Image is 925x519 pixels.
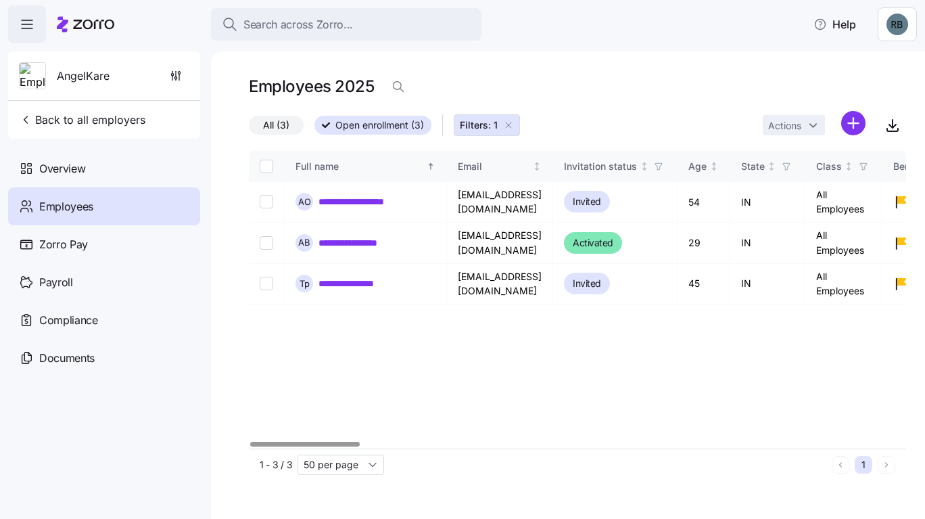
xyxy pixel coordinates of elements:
th: StateNot sorted [730,151,805,182]
div: Class [816,159,842,174]
td: IN [730,264,805,304]
div: State [741,159,765,174]
td: All Employees [805,182,882,223]
span: Open enrollment (3) [335,116,424,134]
input: Select record 3 [260,277,273,290]
span: Actions [768,121,801,131]
td: 29 [678,223,730,263]
td: IN [730,182,805,223]
svg: add icon [841,111,865,135]
span: Invited [573,275,601,292]
a: Compliance [8,301,200,339]
span: A B [298,238,310,247]
span: Payroll [39,274,73,291]
td: [EMAIL_ADDRESS][DOMAIN_NAME] [447,223,553,263]
th: ClassNot sorted [805,151,882,182]
div: Not sorted [844,162,853,171]
button: Actions [763,115,825,135]
span: Activated [573,235,613,251]
button: Back to all employers [14,106,151,133]
button: Search across Zorro... [211,8,481,41]
span: AngelKare [57,68,110,85]
input: Select all records [260,160,273,173]
button: Filters: 1 [454,114,520,136]
button: Next page [878,456,895,474]
span: Search across Zorro... [243,16,353,33]
h1: Employees 2025 [249,76,374,97]
div: Not sorted [640,162,649,171]
input: Select record 2 [260,236,273,250]
td: All Employees [805,264,882,304]
span: Zorro Pay [39,236,88,253]
button: 1 [855,456,872,474]
td: [EMAIL_ADDRESS][DOMAIN_NAME] [447,264,553,304]
button: Previous page [832,456,849,474]
a: Documents [8,339,200,377]
img: 8da47c3e8e5487d59c80835d76c1881e [886,14,908,35]
td: [EMAIL_ADDRESS][DOMAIN_NAME] [447,182,553,223]
div: Not sorted [709,162,719,171]
td: All Employees [805,223,882,263]
span: A O [298,198,311,206]
button: Help [803,11,867,38]
a: Payroll [8,263,200,301]
span: 1 - 3 / 3 [260,458,292,472]
span: Compliance [39,312,98,329]
div: Email [458,159,530,174]
span: Invited [573,194,601,210]
td: 54 [678,182,730,223]
div: Sorted ascending [426,162,435,171]
span: Documents [39,350,95,367]
a: Zorro Pay [8,225,200,263]
span: All (3) [263,116,289,134]
td: 45 [678,264,730,304]
th: EmailNot sorted [447,151,553,182]
span: Help [813,16,856,32]
a: Employees [8,187,200,225]
span: Overview [39,160,85,177]
span: T p [300,279,310,288]
span: Back to all employers [19,112,145,128]
div: Invitation status [564,159,637,174]
div: Not sorted [532,162,542,171]
div: Age [688,159,707,174]
th: AgeNot sorted [678,151,730,182]
img: Employer logo [20,63,45,90]
div: Full name [295,159,424,174]
a: Overview [8,150,200,187]
th: Invitation statusNot sorted [553,151,678,182]
span: Filters: 1 [460,118,498,132]
th: Full nameSorted ascending [285,151,447,182]
span: Employees [39,198,93,215]
input: Select record 1 [260,195,273,208]
td: IN [730,223,805,263]
div: Not sorted [767,162,776,171]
